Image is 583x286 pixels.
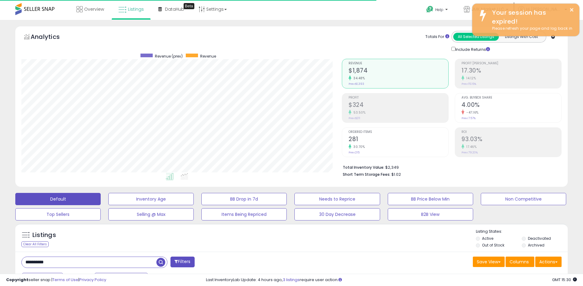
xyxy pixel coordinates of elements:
[462,101,561,110] h2: 4.00%
[349,101,448,110] h2: $324
[421,1,454,20] a: Help
[351,76,365,81] small: 34.48%
[482,243,504,248] label: Out of Stock
[349,82,364,86] small: Prev: $1,393
[200,54,216,59] span: Revenue
[84,6,104,12] span: Overview
[447,46,497,53] div: Include Returns
[294,193,380,205] button: Needs to Reprice
[349,96,448,100] span: Profit
[464,145,476,149] small: 17.46%
[201,208,287,220] button: Items Being Repriced
[15,193,101,205] button: Default
[343,165,384,170] b: Total Inventory Value:
[388,193,473,205] button: BB Price Below Min
[388,208,473,220] button: B2B View
[435,7,443,12] span: Help
[462,116,476,120] small: Prev: 7.57%
[170,257,194,267] button: Filters
[349,136,448,144] h2: 281
[95,273,148,283] button: Aug-27 - Sep-02
[201,193,287,205] button: BB Drop in 7d
[52,277,78,283] a: Terms of Use
[462,151,478,154] small: Prev: 79.20%
[425,34,449,40] div: Totals For
[488,8,575,26] div: Your session has expired!
[351,145,365,149] small: 30.70%
[488,26,575,32] div: Please refresh your page and log back in
[349,151,360,154] small: Prev: 215
[283,277,300,283] a: 3 listings
[128,6,144,12] span: Listings
[343,163,557,171] li: $2,349
[349,67,448,75] h2: $1,874
[31,32,72,43] h5: Analytics
[569,6,574,14] button: ×
[462,96,561,100] span: Avg. Buybox Share
[155,54,183,59] span: Revenue (prev)
[15,208,101,220] button: Top Sellers
[108,193,194,205] button: Inventory Age
[482,236,493,241] label: Active
[6,277,28,283] strong: Copyright
[528,236,551,241] label: Deactivated
[349,130,448,134] span: Ordered Items
[535,257,562,267] button: Actions
[453,33,499,41] button: All Selected Listings
[184,3,194,9] div: Tooltip anchor
[349,62,448,65] span: Revenue
[464,76,476,81] small: 14.12%
[351,110,365,115] small: 53.50%
[6,277,106,283] div: seller snap | |
[79,277,106,283] a: Privacy Policy
[32,231,56,239] h5: Listings
[391,171,401,177] span: $1.02
[426,6,434,13] i: Get Help
[462,130,561,134] span: ROI
[473,257,505,267] button: Save View
[108,208,194,220] button: Selling @ Max
[462,62,561,65] span: Profit [PERSON_NAME]
[528,243,544,248] label: Archived
[472,6,504,12] span: JMK Market LLC
[510,259,529,265] span: Columns
[294,208,380,220] button: 30 Day Decrease
[481,193,566,205] button: Non Competitive
[552,277,577,283] span: 2025-09-11 15:30 GMT
[165,6,184,12] span: DataHub
[349,116,360,120] small: Prev: $211
[21,241,49,247] div: Clear All Filters
[22,273,63,283] button: Last 7 Days
[206,277,577,283] div: Last InventoryLab Update: 4 hours ago, require user action.
[464,110,479,115] small: -47.16%
[476,229,568,235] p: Listing States:
[462,82,476,86] small: Prev: 15.16%
[506,257,534,267] button: Columns
[499,33,544,41] button: Listings With Cost
[462,136,561,144] h2: 93.03%
[343,172,391,177] b: Short Term Storage Fees:
[462,67,561,75] h2: 17.30%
